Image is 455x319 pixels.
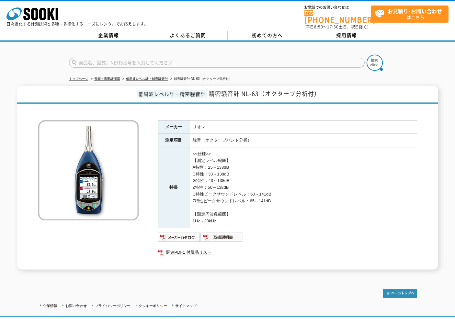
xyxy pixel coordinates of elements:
[371,5,449,23] a: お見積り･お問い合わせはこちら
[304,5,371,9] span: お電話でのお問い合わせは
[252,32,283,39] span: 初めての方へ
[38,120,139,220] img: 精密騒音計 NL-63（オクターブ分析付）
[189,134,417,147] td: 騒音（オクターブバンド分析）
[327,24,339,30] span: 17:30
[158,120,189,134] th: メーカー
[158,236,200,241] a: メーカーカタログ
[200,236,243,241] a: 取扱説明書
[69,77,88,80] a: トップページ
[304,10,371,23] a: [PHONE_NUMBER]
[69,31,148,40] a: 企業情報
[304,24,369,30] span: (平日 ～ 土日、祝日除く)
[148,31,228,40] a: よくあるご質問
[374,6,448,22] span: はこちら
[175,304,197,308] a: サイトマップ
[314,24,323,30] span: 8:50
[95,304,131,308] a: プライバシーポリシー
[94,77,120,80] a: 音響・振動計測器
[139,304,167,308] a: クッキーポリシー
[307,31,386,40] a: 採用情報
[65,304,87,308] a: お問い合わせ
[189,147,417,228] td: <<仕様>> 【測定レベル範囲】 A特性：25～138dB C特性：33～138dB G特性：43～138dB Z特性：50～138dB C特性ピークサウンドレベル：60～141dB Z特性ピー...
[388,7,442,15] strong: お見積り･お問い合わせ
[367,55,383,71] img: btn_search.png
[209,89,320,98] span: 精密騒音計 NL-63（オクターブ分析付）
[158,134,189,147] th: 測定項目
[158,147,189,228] th: 特長
[158,248,417,257] a: 関連PDF1 付属品リスト
[383,289,417,298] img: トップページへ
[43,304,57,308] a: 企業情報
[6,22,148,26] p: 日々進化する計測技術と多種・多様化するニーズにレンタルでお応えします。
[69,58,365,68] input: 商品名、型式、NETIS番号を入力してください
[189,120,417,134] td: リオン
[200,232,243,242] img: 取扱説明書
[126,77,168,80] a: 低周波レベル計・精密騒音計
[169,76,232,82] li: 精密騒音計 NL-63（オクターブ分析付）
[228,31,307,40] a: 初めての方へ
[137,90,207,98] span: 低周波レベル計・精密騒音計
[158,232,200,242] img: メーカーカタログ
